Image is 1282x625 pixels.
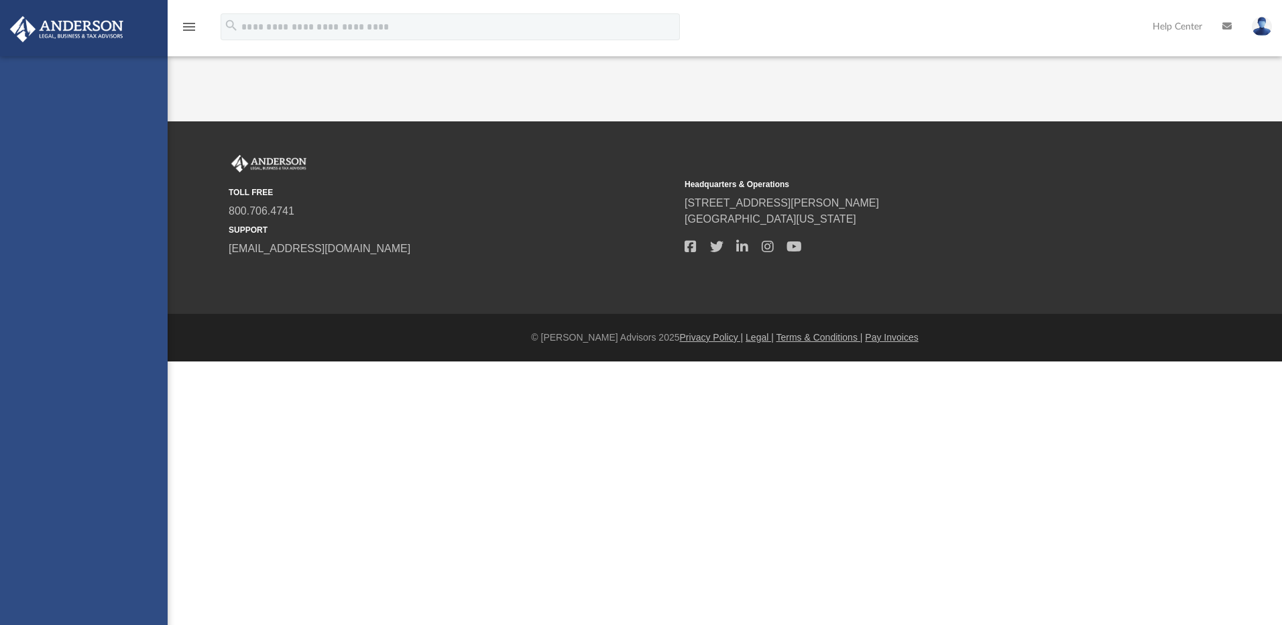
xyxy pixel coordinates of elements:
small: TOLL FREE [229,186,675,198]
a: [GEOGRAPHIC_DATA][US_STATE] [685,213,856,225]
a: menu [181,25,197,35]
i: menu [181,19,197,35]
a: Legal | [746,332,774,343]
a: [STREET_ADDRESS][PERSON_NAME] [685,197,879,209]
small: Headquarters & Operations [685,178,1131,190]
a: 800.706.4741 [229,205,294,217]
img: Anderson Advisors Platinum Portal [229,155,309,172]
a: Privacy Policy | [680,332,744,343]
a: Pay Invoices [865,332,918,343]
a: Terms & Conditions | [776,332,863,343]
img: User Pic [1252,17,1272,36]
div: © [PERSON_NAME] Advisors 2025 [168,331,1282,345]
a: [EMAIL_ADDRESS][DOMAIN_NAME] [229,243,410,254]
img: Anderson Advisors Platinum Portal [6,16,127,42]
small: SUPPORT [229,224,675,236]
i: search [224,18,239,33]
